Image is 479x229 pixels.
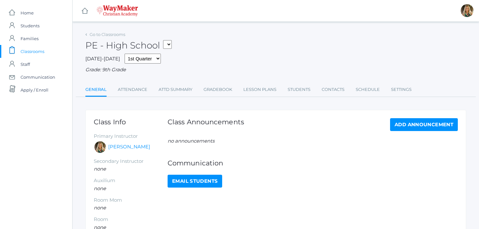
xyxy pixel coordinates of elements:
[108,143,150,151] a: [PERSON_NAME]
[94,118,168,126] h1: Class Info
[168,175,222,188] a: Email Students
[168,138,214,144] em: no announcements
[204,83,232,96] a: Gradebook
[21,58,30,71] span: Staff
[94,185,106,191] em: none
[90,32,125,37] a: Go to Classrooms
[85,40,172,50] h2: PE - High School
[21,84,48,96] span: Apply / Enroll
[356,83,380,96] a: Schedule
[94,217,168,222] h5: Room
[390,118,458,131] a: Add Announcement
[243,83,276,96] a: Lesson Plans
[391,83,412,96] a: Settings
[21,45,44,58] span: Classrooms
[461,4,474,17] div: Claudia Marosz
[322,83,344,96] a: Contacts
[21,32,39,45] span: Families
[85,56,120,62] span: [DATE]-[DATE]
[94,159,168,164] h5: Secondary Instructor
[94,178,168,183] h5: Auxilium
[288,83,310,96] a: Students
[94,198,168,203] h5: Room Mom
[168,118,244,129] h1: Class Announcements
[94,166,106,172] em: none
[94,134,168,139] h5: Primary Instructor
[94,141,107,154] div: Claudia Marosz
[168,159,458,167] h1: Communication
[85,66,466,74] div: Grade: 9th Grade
[97,5,138,16] img: 4_waymaker-logo-stack-white.png
[21,6,34,19] span: Home
[159,83,192,96] a: Attd Summary
[85,83,107,97] a: General
[118,83,147,96] a: Attendance
[94,205,106,211] em: none
[21,71,55,84] span: Communication
[21,19,39,32] span: Students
